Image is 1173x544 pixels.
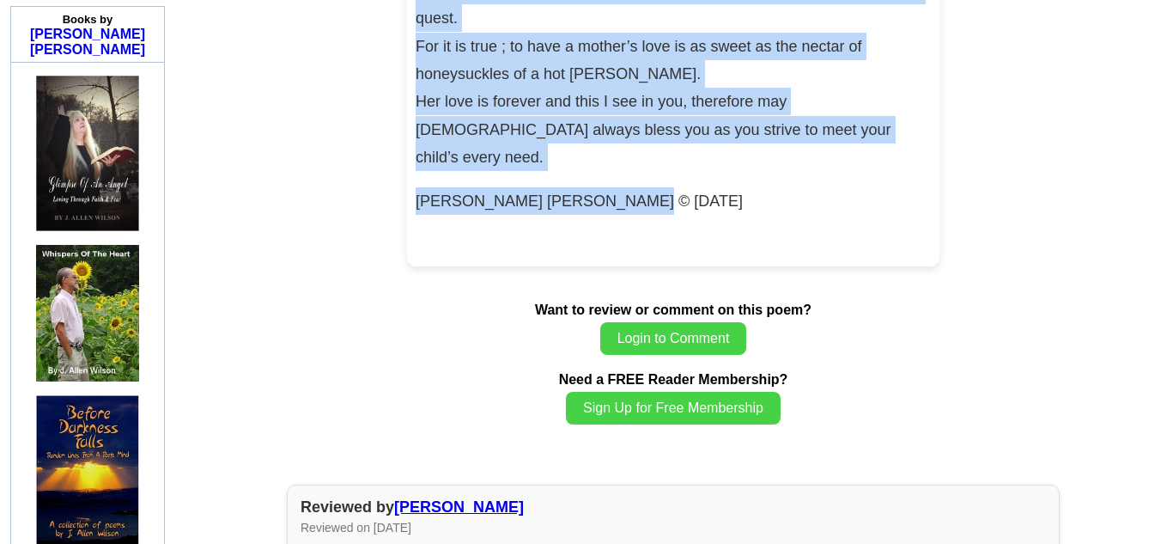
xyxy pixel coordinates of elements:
[301,521,1046,535] div: Reviewed on [DATE]
[566,402,781,415] a: Sign Up for Free Membership
[394,498,524,516] a: [PERSON_NAME]
[600,322,747,355] button: Login to Comment
[36,231,37,240] img: shim.gif
[36,245,139,382] img: 14278.jpg
[535,303,811,317] b: Want to review or comment on this poem?
[566,392,781,425] button: Sign Up for Free Membership
[301,498,1046,516] div: Reviewed by
[416,187,931,243] p: [PERSON_NAME] [PERSON_NAME] © [DATE]
[88,67,89,73] img: shim.gif
[36,76,139,231] img: 32565.jpg
[559,372,788,387] b: Need a FREE Reader Membership?
[63,13,113,26] b: Books by
[87,67,88,73] img: shim.gif
[600,333,747,345] a: Login to Comment
[36,382,37,390] img: shim.gif
[30,27,145,57] a: [PERSON_NAME] [PERSON_NAME]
